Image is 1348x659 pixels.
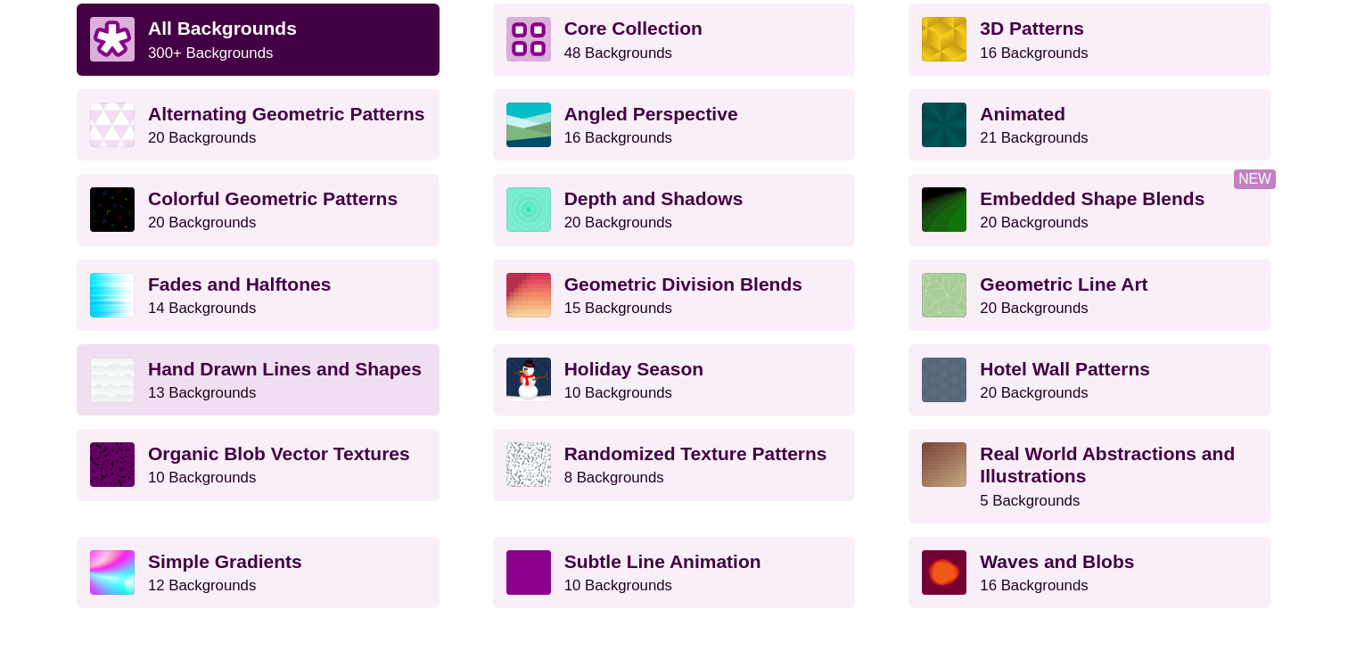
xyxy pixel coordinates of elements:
strong: Fades and Halftones [148,274,331,294]
strong: Geometric Line Art [980,274,1147,294]
img: vector art snowman with black hat, branch arms, and carrot nose [506,358,551,402]
strong: Hotel Wall Patterns [980,358,1150,379]
strong: Randomized Texture Patterns [564,443,827,464]
small: 21 Backgrounds [980,129,1088,146]
strong: Angled Perspective [564,103,738,124]
small: 16 Backgrounds [564,129,672,146]
small: 8 Backgrounds [564,469,664,486]
small: 10 Backgrounds [148,469,256,486]
a: Fades and Halftones14 Backgrounds [77,259,440,331]
img: abstract landscape with sky mountains and water [506,103,551,147]
small: 300+ Backgrounds [148,45,273,62]
small: 13 Backgrounds [148,384,256,401]
small: 16 Backgrounds [980,577,1088,594]
img: green layered rings within rings [506,187,551,232]
a: Hand Drawn Lines and Shapes13 Backgrounds [77,344,440,416]
a: Colorful Geometric Patterns20 Backgrounds [77,174,440,245]
img: gray texture pattern on white [506,442,551,487]
img: light purple and white alternating triangle pattern [90,103,135,147]
a: Core Collection 48 Backgrounds [493,4,856,75]
img: white subtle wave background [90,358,135,402]
img: green rave light effect animated background [922,103,966,147]
small: 20 Backgrounds [980,214,1088,231]
a: Real World Abstractions and Illustrations5 Backgrounds [908,429,1271,523]
a: Simple Gradients12 Backgrounds [77,537,440,608]
strong: Embedded Shape Blends [980,188,1204,209]
a: Randomized Texture Patterns8 Backgrounds [493,429,856,500]
a: Waves and Blobs16 Backgrounds [908,537,1271,608]
small: 20 Backgrounds [980,384,1088,401]
strong: Subtle Line Animation [564,551,761,572]
img: intersecting outlined circles formation pattern [922,358,966,402]
strong: Waves and Blobs [980,551,1134,572]
a: Subtle Line Animation10 Backgrounds [493,537,856,608]
strong: Alternating Geometric Patterns [148,103,424,124]
a: Animated21 Backgrounds [908,89,1271,161]
small: 15 Backgrounds [564,300,672,317]
img: a line grid with a slope perspective [506,550,551,595]
img: various uneven centered blobs [922,550,966,595]
img: wooden floor pattern [922,442,966,487]
small: 16 Backgrounds [980,45,1088,62]
img: a rainbow pattern of outlined geometric shapes [90,187,135,232]
small: 5 Backgrounds [980,492,1080,509]
img: fancy golden cube pattern [922,17,966,62]
strong: 3D Patterns [980,18,1084,38]
img: colorful radial mesh gradient rainbow [90,550,135,595]
small: 14 Backgrounds [148,300,256,317]
small: 48 Backgrounds [564,45,672,62]
small: 12 Backgrounds [148,577,256,594]
small: 20 Backgrounds [564,214,672,231]
strong: Geometric Division Blends [564,274,802,294]
strong: Organic Blob Vector Textures [148,443,410,464]
strong: Colorful Geometric Patterns [148,188,398,209]
a: Angled Perspective16 Backgrounds [493,89,856,161]
a: Geometric Division Blends15 Backgrounds [493,259,856,331]
a: All Backgrounds 300+ Backgrounds [77,4,440,75]
img: geometric web of connecting lines [922,273,966,317]
strong: Hand Drawn Lines and Shapes [148,358,422,379]
a: Depth and Shadows20 Backgrounds [493,174,856,245]
strong: Animated [980,103,1065,124]
img: red-to-yellow gradient large pixel grid [506,273,551,317]
a: Holiday Season10 Backgrounds [493,344,856,416]
a: Hotel Wall Patterns20 Backgrounds [908,344,1271,416]
a: Geometric Line Art20 Backgrounds [908,259,1271,331]
strong: Depth and Shadows [564,188,744,209]
strong: All Backgrounds [148,18,297,38]
small: 10 Backgrounds [564,577,672,594]
a: 3D Patterns16 Backgrounds [908,4,1271,75]
small: 20 Backgrounds [148,214,256,231]
strong: Holiday Season [564,358,703,379]
small: 20 Backgrounds [148,129,256,146]
strong: Real World Abstractions and Illustrations [980,443,1235,486]
strong: Simple Gradients [148,551,302,572]
small: 20 Backgrounds [980,300,1088,317]
a: Organic Blob Vector Textures10 Backgrounds [77,429,440,500]
a: Alternating Geometric Patterns20 Backgrounds [77,89,440,161]
strong: Core Collection [564,18,703,38]
img: blue lights stretching horizontally over white [90,273,135,317]
img: Purple vector splotches [90,442,135,487]
small: 10 Backgrounds [564,384,672,401]
img: green to black rings rippling away from corner [922,187,966,232]
a: Embedded Shape Blends20 Backgrounds [908,174,1271,245]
